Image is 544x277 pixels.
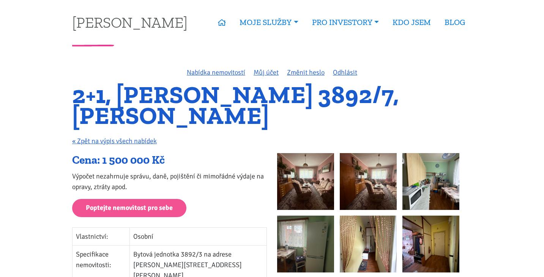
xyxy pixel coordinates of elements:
a: KDO JSEM [386,14,438,31]
a: Poptejte nemovitost pro sebe [72,199,186,218]
h1: 2+1, [PERSON_NAME] 3892/7, [PERSON_NAME] [72,85,472,126]
div: Cena: 1 500 000 Kč [72,153,267,167]
a: BLOG [438,14,472,31]
td: Osobní [129,228,266,246]
p: Výpočet nezahrnuje správu, daně, pojištění či mimořádné výdaje na opravy, ztráty apod. [72,171,267,192]
a: Můj účet [254,68,279,77]
a: Nabídka nemovitostí [187,68,245,77]
td: Vlastnictví: [73,228,130,246]
a: MOJE SLUŽBY [233,14,305,31]
a: Odhlásit [333,68,357,77]
a: PRO INVESTORY [305,14,386,31]
a: Změnit heslo [287,68,325,77]
a: « Zpět na výpis všech nabídek [72,137,157,145]
a: [PERSON_NAME] [72,15,188,30]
